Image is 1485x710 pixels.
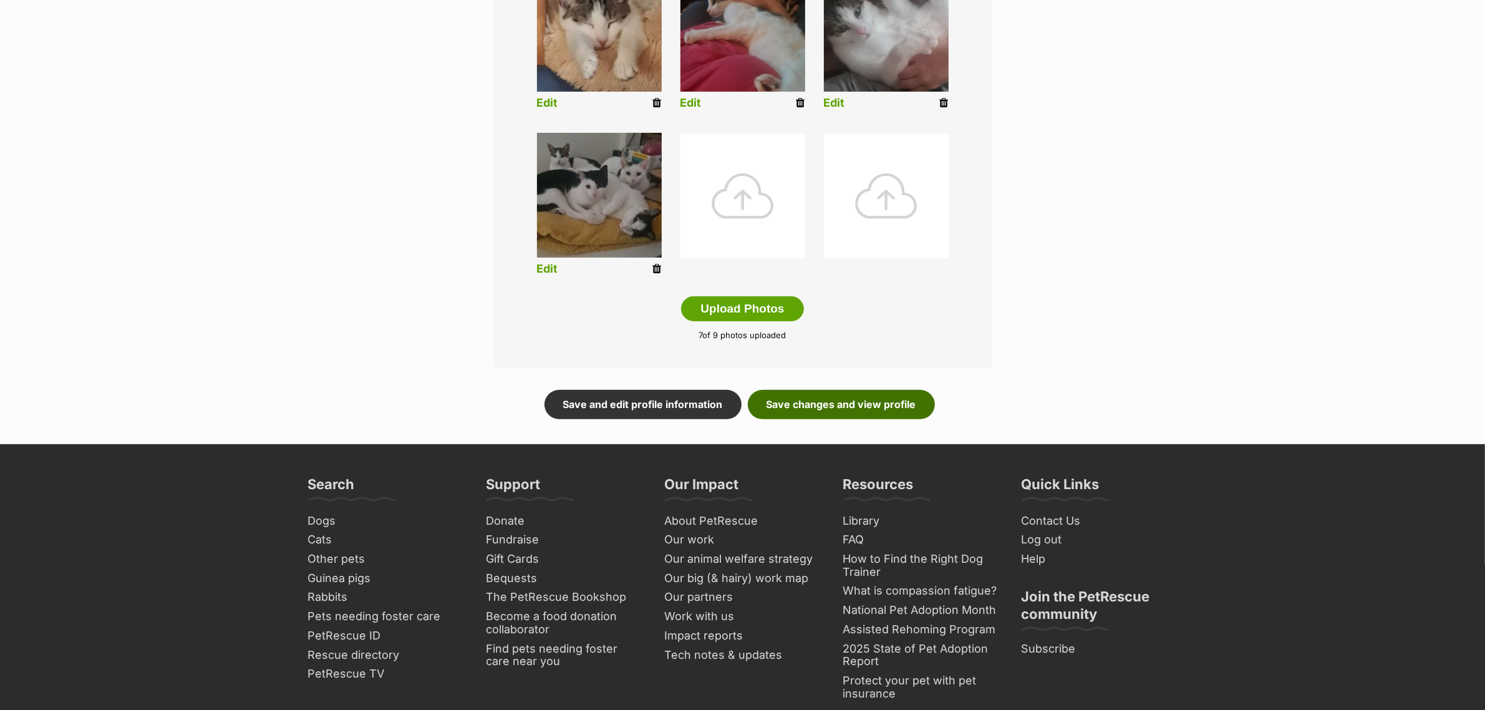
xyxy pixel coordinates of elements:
[481,588,647,607] a: The PetRescue Bookshop
[303,626,469,646] a: PetRescue ID
[748,390,935,419] a: Save changes and view profile
[838,581,1004,601] a: What is compassion fatigue?
[303,569,469,588] a: Guinea pigs
[699,330,703,340] span: 7
[660,530,826,550] a: Our work
[681,296,803,321] button: Upload Photos
[1022,588,1178,630] h3: Join the PetRescue community
[308,475,355,500] h3: Search
[537,97,558,110] a: Edit
[303,588,469,607] a: Rabbits
[303,530,469,550] a: Cats
[660,626,826,646] a: Impact reports
[660,607,826,626] a: Work with us
[660,646,826,665] a: Tech notes & updates
[838,601,1004,620] a: National Pet Adoption Month
[838,512,1004,531] a: Library
[1017,639,1183,659] a: Subscribe
[824,97,845,110] a: Edit
[1022,475,1100,500] h3: Quick Links
[838,639,1004,671] a: 2025 State of Pet Adoption Report
[660,588,826,607] a: Our partners
[838,671,1004,703] a: Protect your pet with pet insurance
[660,569,826,588] a: Our big (& hairy) work map
[481,512,647,531] a: Donate
[1017,550,1183,569] a: Help
[481,569,647,588] a: Bequests
[481,530,647,550] a: Fundraise
[838,550,1004,581] a: How to Find the Right Dog Trainer
[481,639,647,671] a: Find pets needing foster care near you
[486,475,541,500] h3: Support
[680,97,702,110] a: Edit
[838,530,1004,550] a: FAQ
[843,475,914,500] h3: Resources
[660,550,826,569] a: Our animal welfare strategy
[481,550,647,569] a: Gift Cards
[303,512,469,531] a: Dogs
[660,512,826,531] a: About PetRescue
[512,329,974,342] p: of 9 photos uploaded
[303,646,469,665] a: Rescue directory
[537,133,662,258] img: ydku9zlnslhya85vs3vm.jpg
[544,390,742,419] a: Save and edit profile information
[303,550,469,569] a: Other pets
[1017,512,1183,531] a: Contact Us
[481,607,647,639] a: Become a food donation collaborator
[303,664,469,684] a: PetRescue TV
[1017,530,1183,550] a: Log out
[665,475,739,500] h3: Our Impact
[303,607,469,626] a: Pets needing foster care
[537,263,558,276] a: Edit
[838,620,1004,639] a: Assisted Rehoming Program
